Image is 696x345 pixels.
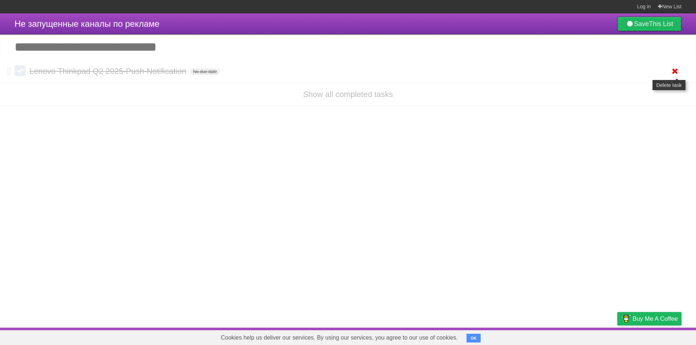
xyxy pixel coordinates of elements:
label: Done [14,65,25,76]
span: No due date [190,68,220,75]
span: Lenovo Thinkpad Q2 2025-Push-Notification [29,67,188,76]
b: This List [649,20,673,28]
img: Buy me a coffee [621,312,631,325]
a: SaveThis List [617,17,681,31]
a: Buy me a coffee [617,312,681,325]
a: Developers [545,329,574,343]
a: Show all completed tasks [303,90,393,99]
span: Не запущенные каналы по рекламе [14,19,159,29]
span: Buy me a coffee [633,312,678,325]
a: Suggest a feature [636,329,681,343]
a: Terms [583,329,599,343]
button: OK [467,334,481,342]
a: About [521,329,536,343]
a: Privacy [608,329,627,343]
span: Cookies help us deliver our services. By using our services, you agree to our use of cookies. [214,331,465,345]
